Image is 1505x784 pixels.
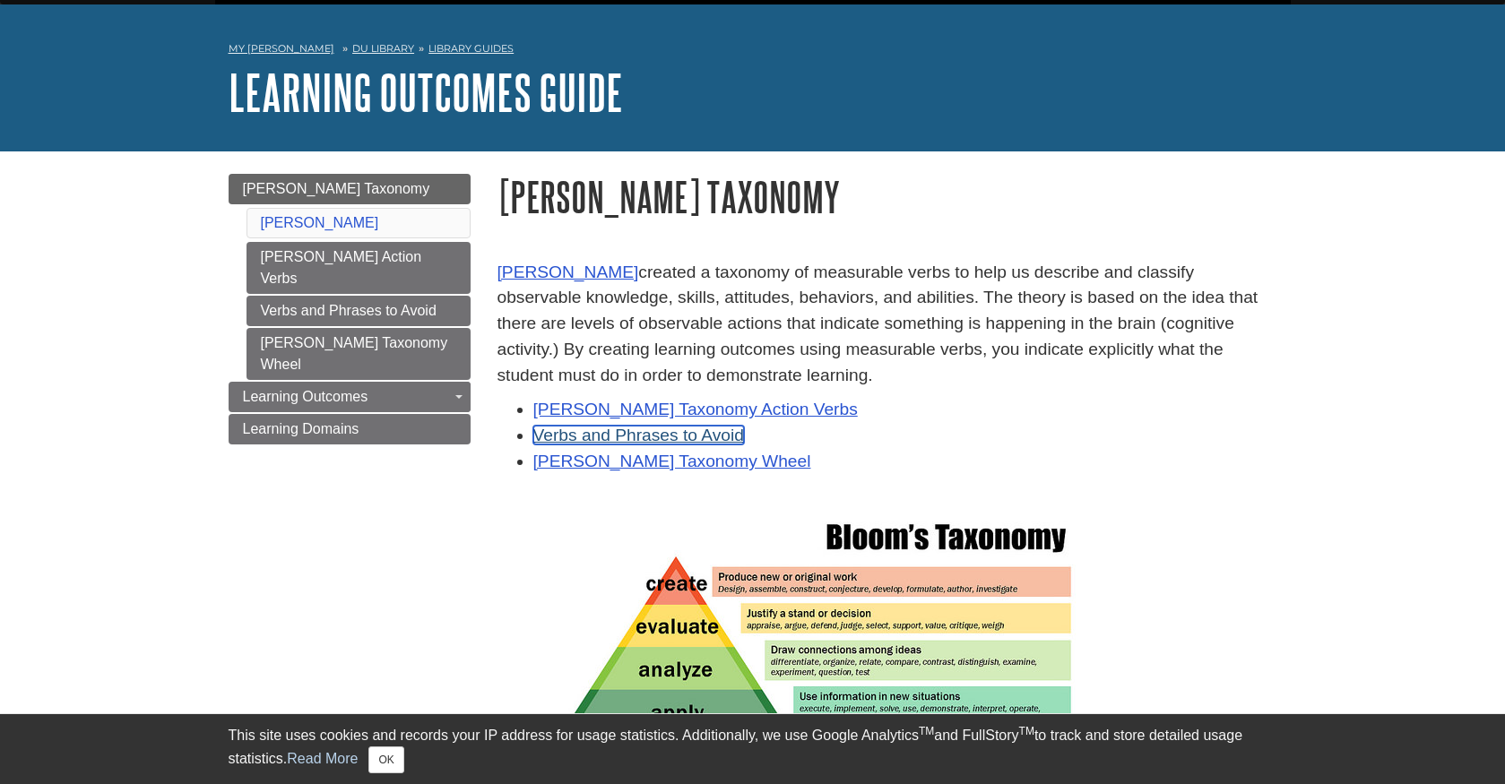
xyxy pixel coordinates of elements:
sup: TM [1019,725,1034,737]
a: [PERSON_NAME] Taxonomy Action Verbs [533,400,858,418]
sup: TM [919,725,934,737]
div: This site uses cookies and records your IP address for usage statistics. Additionally, we use Goo... [229,725,1277,773]
a: Verbs and Phrases to Avoid [247,296,471,326]
div: Guide Page Menu [229,174,471,444]
a: [PERSON_NAME] [261,215,379,230]
a: [PERSON_NAME] [497,263,639,281]
a: Learning Domains [229,414,471,444]
a: Learning Outcomes Guide [229,65,623,120]
a: [PERSON_NAME] Taxonomy Wheel [533,452,811,470]
span: [PERSON_NAME] Taxonomy [243,181,430,196]
span: Learning Outcomes [243,389,368,404]
a: [PERSON_NAME] Taxonomy Wheel [247,328,471,380]
a: My [PERSON_NAME] [229,41,334,56]
a: Verbs and Phrases to Avoid [533,426,744,444]
a: [PERSON_NAME] Taxonomy [229,174,471,204]
a: Learning Outcomes [229,382,471,412]
a: DU Library [352,42,414,55]
h1: [PERSON_NAME] Taxonomy [497,174,1277,220]
button: Close [368,746,403,773]
nav: breadcrumb [229,37,1277,65]
a: Library Guides [428,42,514,55]
a: Read More [287,751,358,766]
p: created a taxonomy of measurable verbs to help us describe and classify observable knowledge, ski... [497,260,1277,389]
a: [PERSON_NAME] Action Verbs [247,242,471,294]
span: Learning Domains [243,421,359,436]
